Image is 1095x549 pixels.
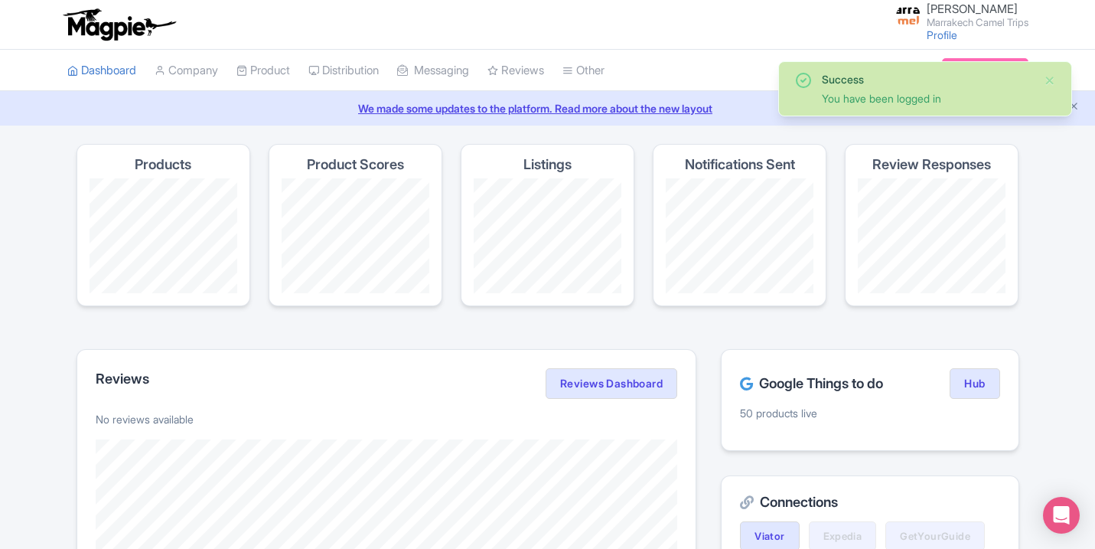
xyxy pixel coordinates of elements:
[927,2,1018,16] span: [PERSON_NAME]
[927,18,1028,28] small: Marrakech Camel Trips
[740,495,999,510] h2: Connections
[308,50,379,92] a: Distribution
[9,100,1086,116] a: We made some updates to the platform. Read more about the new layout
[135,157,191,172] h4: Products
[96,411,678,427] p: No reviews available
[1068,99,1080,116] button: Close announcement
[307,157,404,172] h4: Product Scores
[236,50,290,92] a: Product
[950,368,999,399] a: Hub
[487,50,544,92] a: Reviews
[67,50,136,92] a: Dashboard
[562,50,605,92] a: Other
[1043,497,1080,534] div: Open Intercom Messenger
[96,371,149,387] h2: Reviews
[822,71,1031,87] div: Success
[927,28,957,41] a: Profile
[60,8,178,41] img: logo-ab69f6fb50320c5b225c76a69d11143b.png
[1044,71,1056,90] button: Close
[155,50,218,92] a: Company
[740,405,999,421] p: 50 products live
[523,157,572,172] h4: Listings
[397,50,469,92] a: Messaging
[942,58,1028,81] a: Subscription
[896,4,921,28] img: skpecjwo0uind1udobp4.png
[822,90,1031,106] div: You have been logged in
[872,157,991,172] h4: Review Responses
[740,376,883,391] h2: Google Things to do
[546,368,677,399] a: Reviews Dashboard
[685,157,795,172] h4: Notifications Sent
[887,3,1028,28] a: [PERSON_NAME] Marrakech Camel Trips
